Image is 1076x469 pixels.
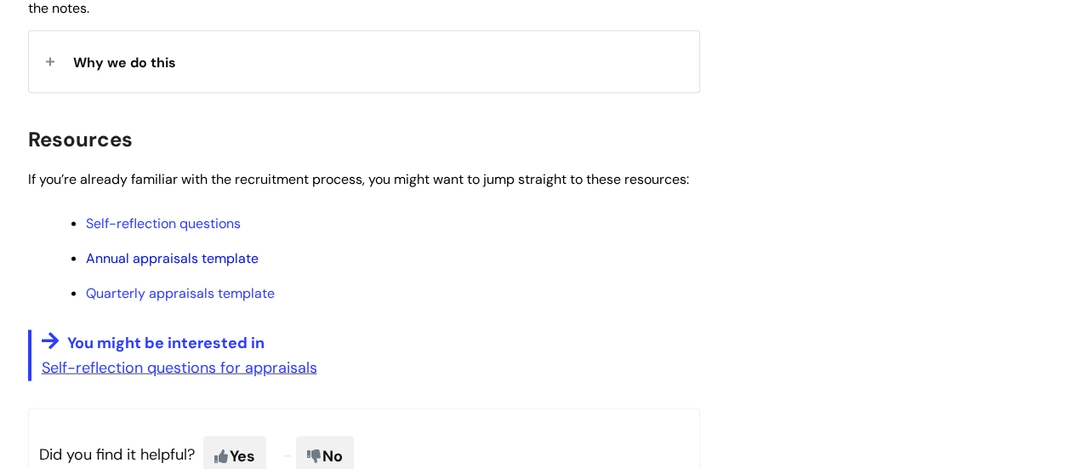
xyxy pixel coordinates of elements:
a: Annual appraisals template [86,249,259,266]
a: Self-reflection questions [86,214,241,232]
span: Why we do this [73,54,176,71]
a: Quarterly appraisals template [86,283,275,301]
a: Self-reflection questions for appraisals [42,357,317,377]
span: You might be interested in [67,332,265,352]
span: If you’re already familiar with the recruitment process, you might want to jump straight to these... [28,169,689,187]
span: Resources [28,126,133,152]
